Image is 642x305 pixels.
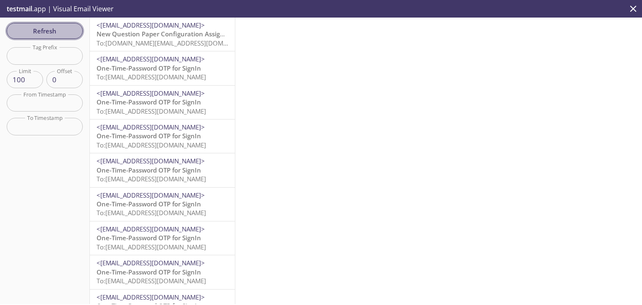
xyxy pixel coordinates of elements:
[90,18,235,51] div: <[EMAIL_ADDRESS][DOMAIN_NAME]>New Question Paper Configuration Assigned to YouTo:[DOMAIN_NAME][EM...
[90,86,235,119] div: <[EMAIL_ADDRESS][DOMAIN_NAME]>One-Time-Password OTP for SignInTo:[EMAIL_ADDRESS][DOMAIN_NAME]
[97,191,205,199] span: <[EMAIL_ADDRESS][DOMAIN_NAME]>
[97,107,206,115] span: To: [EMAIL_ADDRESS][DOMAIN_NAME]
[97,55,205,63] span: <[EMAIL_ADDRESS][DOMAIN_NAME]>
[90,51,235,85] div: <[EMAIL_ADDRESS][DOMAIN_NAME]>One-Time-Password OTP for SignInTo:[EMAIL_ADDRESS][DOMAIN_NAME]
[90,221,235,255] div: <[EMAIL_ADDRESS][DOMAIN_NAME]>One-Time-Password OTP for SignInTo:[EMAIL_ADDRESS][DOMAIN_NAME]
[97,73,206,81] span: To: [EMAIL_ADDRESS][DOMAIN_NAME]
[97,277,206,285] span: To: [EMAIL_ADDRESS][DOMAIN_NAME]
[97,175,206,183] span: To: [EMAIL_ADDRESS][DOMAIN_NAME]
[97,268,201,276] span: One-Time-Password OTP for SignIn
[90,188,235,221] div: <[EMAIL_ADDRESS][DOMAIN_NAME]>One-Time-Password OTP for SignInTo:[EMAIL_ADDRESS][DOMAIN_NAME]
[7,23,83,39] button: Refresh
[97,259,205,267] span: <[EMAIL_ADDRESS][DOMAIN_NAME]>
[97,234,201,242] span: One-Time-Password OTP for SignIn
[97,225,205,233] span: <[EMAIL_ADDRESS][DOMAIN_NAME]>
[97,141,206,149] span: To: [EMAIL_ADDRESS][DOMAIN_NAME]
[13,25,76,36] span: Refresh
[97,293,205,301] span: <[EMAIL_ADDRESS][DOMAIN_NAME]>
[97,21,205,29] span: <[EMAIL_ADDRESS][DOMAIN_NAME]>
[97,200,201,208] span: One-Time-Password OTP for SignIn
[97,243,206,251] span: To: [EMAIL_ADDRESS][DOMAIN_NAME]
[97,208,206,217] span: To: [EMAIL_ADDRESS][DOMAIN_NAME]
[97,157,205,165] span: <[EMAIL_ADDRESS][DOMAIN_NAME]>
[90,119,235,153] div: <[EMAIL_ADDRESS][DOMAIN_NAME]>One-Time-Password OTP for SignInTo:[EMAIL_ADDRESS][DOMAIN_NAME]
[97,89,205,97] span: <[EMAIL_ADDRESS][DOMAIN_NAME]>
[97,166,201,174] span: One-Time-Password OTP for SignIn
[90,153,235,187] div: <[EMAIL_ADDRESS][DOMAIN_NAME]>One-Time-Password OTP for SignInTo:[EMAIL_ADDRESS][DOMAIN_NAME]
[97,132,201,140] span: One-Time-Password OTP for SignIn
[7,4,32,13] span: testmail
[97,64,201,72] span: One-Time-Password OTP for SignIn
[97,39,255,47] span: To: [DOMAIN_NAME][EMAIL_ADDRESS][DOMAIN_NAME]
[90,255,235,289] div: <[EMAIL_ADDRESS][DOMAIN_NAME]>One-Time-Password OTP for SignInTo:[EMAIL_ADDRESS][DOMAIN_NAME]
[97,30,253,38] span: New Question Paper Configuration Assigned to You
[97,123,205,131] span: <[EMAIL_ADDRESS][DOMAIN_NAME]>
[97,98,201,106] span: One-Time-Password OTP for SignIn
